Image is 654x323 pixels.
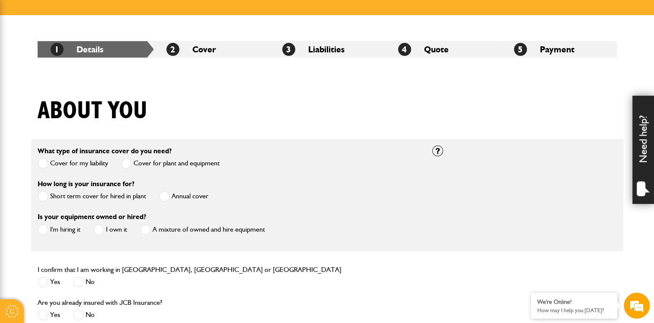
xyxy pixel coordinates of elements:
[73,277,95,287] label: No
[38,181,134,187] label: How long is your insurance for?
[38,213,146,220] label: Is your equipment owned or hired?
[93,224,127,235] label: I own it
[269,41,385,58] li: Liabilities
[537,307,611,313] p: How may I help you today?
[166,43,179,56] span: 2
[282,43,295,56] span: 3
[38,97,147,126] h1: About you
[140,224,265,235] label: A mixture of owned and hire equipment
[38,266,341,273] label: I confirm that I am working in [GEOGRAPHIC_DATA], [GEOGRAPHIC_DATA] or [GEOGRAPHIC_DATA]
[501,41,617,58] li: Payment
[153,41,269,58] li: Cover
[38,148,172,155] label: What type of insurance cover do you need?
[38,224,80,235] label: I'm hiring it
[38,191,146,202] label: Short term cover for hired in plant
[38,277,60,287] label: Yes
[38,299,162,306] label: Are you already insured with JCB Insurance?
[537,298,611,306] div: We're Online!
[385,41,501,58] li: Quote
[159,191,208,202] label: Annual cover
[398,43,411,56] span: 4
[632,96,654,204] div: Need help?
[121,158,220,169] label: Cover for plant and equipment
[514,43,527,56] span: 5
[38,310,60,320] label: Yes
[73,310,95,320] label: No
[51,43,64,56] span: 1
[38,158,108,169] label: Cover for my liability
[38,41,153,58] li: Details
